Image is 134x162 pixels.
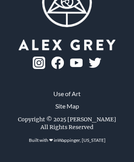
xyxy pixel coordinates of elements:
[58,137,106,143] a: Wappinger, [US_STATE]
[33,57,45,69] img: ig-logo.png
[89,58,101,68] img: twitter-logo.png
[18,115,116,123] div: Copyright © 2025 [PERSON_NAME]
[26,134,109,146] div: Built with ❤ in
[53,89,81,98] a: Use of Art
[55,102,79,111] a: Site Map
[41,123,93,131] div: All Rights Reserved
[51,57,64,69] img: fb-logo.png
[70,59,83,67] img: youtube-logo.png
